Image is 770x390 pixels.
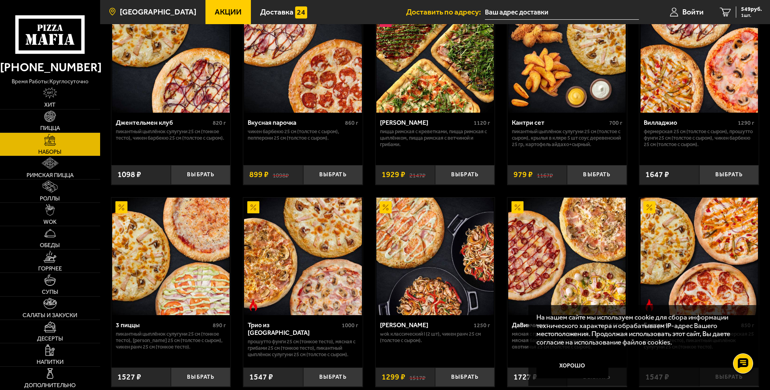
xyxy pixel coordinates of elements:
[609,120,622,126] span: 700 г
[376,198,495,315] a: АкционныйВилла Капри
[380,321,472,329] div: [PERSON_NAME]
[380,331,491,344] p: Wok классический L (2 шт), Чикен Ранч 25 см (толстое с сыром).
[44,102,55,108] span: Хит
[248,321,340,336] div: Трио из [GEOGRAPHIC_DATA]
[382,171,405,179] span: 1929 ₽
[508,198,626,315] img: ДаВинчи сет
[303,367,363,387] button: Выбрать
[699,165,759,185] button: Выбрать
[260,8,294,16] span: Доставка
[512,331,622,350] p: Мясная с грибами 25 см (толстое с сыром), Мясная Барбекю 25 см (тонкое тесто), Охотничья 25 см (т...
[342,322,358,329] span: 1000 г
[115,201,127,213] img: Акционный
[567,165,626,185] button: Выбрать
[741,6,762,12] span: 549 руб.
[38,149,62,155] span: Наборы
[643,201,655,213] img: Акционный
[485,5,639,20] input: Ваш адрес доставки
[116,128,226,141] p: Пикантный цыплёнок сулугуни 25 см (тонкое тесто), Чикен Барбекю 25 см (толстое с сыром).
[213,322,226,329] span: 890 г
[249,171,269,179] span: 899 ₽
[536,354,609,378] button: Хорошо
[248,338,358,358] p: Прошутто Фунги 25 см (тонкое тесто), Мясная с грибами 25 см (тонкое тесто), Пикантный цыплёнок су...
[382,373,405,381] span: 1299 ₽
[643,299,655,311] img: Острое блюдо
[303,165,363,185] button: Выбрать
[247,299,259,311] img: Острое блюдо
[639,198,759,315] a: АкционныйОстрое блюдоБеатриче
[409,171,425,179] s: 2147 ₽
[243,198,363,315] a: АкционныйОстрое блюдоТрио из Рио
[111,198,231,315] a: Акционный3 пиццы
[116,331,226,350] p: Пикантный цыплёнок сулугуни 25 см (тонкое тесто), [PERSON_NAME] 25 см (толстое с сыром), Чикен Ра...
[435,367,495,387] button: Выбрать
[641,198,758,315] img: Беатриче
[215,8,242,16] span: Акции
[513,373,537,381] span: 1727 ₽
[536,313,747,347] p: На нашем сайте мы используем cookie для сбора информации технического характера и обрабатываем IP...
[27,172,74,178] span: Римская пицца
[512,321,604,329] div: ДаВинчи сет
[409,373,425,381] s: 1517 ₽
[248,119,343,126] div: Вкусная парочка
[645,171,669,179] span: 1647 ₽
[380,119,472,126] div: [PERSON_NAME]
[511,201,524,213] img: Акционный
[43,219,57,225] span: WOK
[116,321,211,329] div: 3 пиццы
[273,171,289,179] s: 1098 ₽
[38,266,62,272] span: Горячее
[40,196,60,202] span: Роллы
[376,198,494,315] img: Вилла Капри
[380,201,392,213] img: Акционный
[117,373,141,381] span: 1527 ₽
[644,128,754,148] p: Фермерская 25 см (толстое с сыром), Прошутто Фунги 25 см (толстое с сыром), Чикен Барбекю 25 см (...
[682,8,704,16] span: Войти
[474,120,490,126] span: 1120 г
[247,201,259,213] img: Акционный
[435,165,495,185] button: Выбрать
[345,120,358,126] span: 860 г
[644,119,736,126] div: Вилладжио
[112,198,230,315] img: 3 пиццы
[474,322,490,329] span: 1250 г
[248,128,358,141] p: Чикен Барбекю 25 см (толстое с сыром), Пепперони 25 см (толстое с сыром).
[37,336,63,342] span: Десерты
[741,13,762,18] span: 1 шт.
[171,165,230,185] button: Выбрать
[23,312,77,318] span: Салаты и закуски
[512,128,622,148] p: Пикантный цыплёнок сулугуни 25 см (толстое с сыром), крылья в кляре 5 шт соус деревенский 25 гр, ...
[24,382,76,388] span: Дополнительно
[249,373,273,381] span: 1547 ₽
[513,171,533,179] span: 979 ₽
[244,198,361,315] img: Трио из Рио
[380,128,491,148] p: Пицца Римская с креветками, Пицца Римская с цыплёнком, Пицца Римская с ветчиной и грибами.
[295,6,307,19] img: 15daf4d41897b9f0e9f617042186c801.svg
[213,120,226,126] span: 820 г
[171,367,230,387] button: Выбрать
[37,359,64,365] span: Напитки
[738,120,754,126] span: 1290 г
[507,198,627,315] a: АкционныйДаВинчи сет
[120,8,196,16] span: [GEOGRAPHIC_DATA]
[40,125,60,131] span: Пицца
[117,171,141,179] span: 1098 ₽
[537,171,553,179] s: 1167 ₽
[406,8,485,16] span: Доставить по адресу:
[512,119,607,126] div: Кантри сет
[116,119,211,126] div: Джентельмен клуб
[40,242,60,248] span: Обеды
[42,289,58,295] span: Супы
